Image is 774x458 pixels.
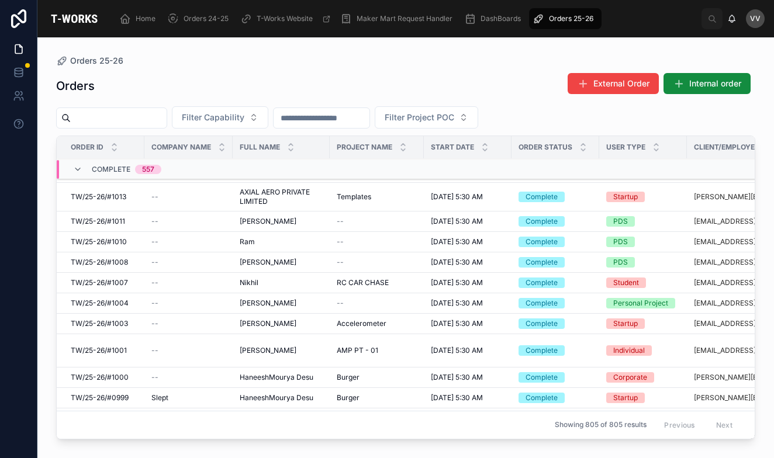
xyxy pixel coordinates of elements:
[519,318,592,329] a: Complete
[431,319,483,328] span: [DATE] 5:30 AM
[71,319,128,328] span: TW/25-26/#1003
[182,112,244,123] span: Filter Capability
[337,299,344,308] span: --
[431,393,505,403] a: [DATE] 5:30 AM
[240,237,323,247] a: Ram
[240,143,280,152] span: Full Name
[240,373,313,382] span: HaneeshMourya Desu
[337,393,417,403] a: Burger
[337,8,461,29] a: Maker Mart Request Handler
[337,192,417,202] a: Templates
[111,6,702,32] div: scrollable content
[526,318,558,329] div: Complete
[750,14,761,23] span: VV
[71,346,127,355] span: TW/25-26/#1001
[431,217,483,226] span: [DATE] 5:30 AM
[431,319,505,328] a: [DATE] 5:30 AM
[337,299,417,308] a: --
[71,373,129,382] span: TW/25-26/#1000
[606,143,645,152] span: User Type
[71,299,137,308] a: TW/25-26/#1004
[519,143,572,152] span: Order Status
[240,278,323,287] a: Nikhil
[337,143,392,152] span: Project Name
[151,143,211,152] span: Company Name
[71,258,128,267] span: TW/25-26/#1008
[606,277,680,288] a: Student
[240,217,296,226] span: [PERSON_NAME]
[606,192,680,202] a: Startup
[526,345,558,356] div: Complete
[151,258,226,267] a: --
[337,237,344,247] span: --
[568,73,659,94] button: External Order
[71,319,137,328] a: TW/25-26/#1003
[431,346,483,355] span: [DATE] 5:30 AM
[431,143,474,152] span: Start Date
[606,237,680,247] a: PDS
[526,192,558,202] div: Complete
[613,345,645,356] div: Individual
[240,299,323,308] a: [PERSON_NAME]
[613,257,628,268] div: PDS
[431,346,505,355] a: [DATE] 5:30 AM
[337,373,360,382] span: Burger
[357,14,452,23] span: Maker Mart Request Handler
[151,217,158,226] span: --
[431,393,483,403] span: [DATE] 5:30 AM
[385,112,454,123] span: Filter Project POC
[461,8,529,29] a: DashBoards
[151,373,158,382] span: --
[689,78,741,89] span: Internal order
[431,278,483,287] span: [DATE] 5:30 AM
[151,373,226,382] a: --
[613,393,638,403] div: Startup
[613,277,639,288] div: Student
[519,192,592,202] a: Complete
[240,258,323,267] a: [PERSON_NAME]
[606,216,680,227] a: PDS
[431,299,505,308] a: [DATE] 5:30 AM
[613,237,628,247] div: PDS
[519,393,592,403] a: Complete
[481,14,521,23] span: DashBoards
[606,318,680,329] a: Startup
[519,345,592,356] a: Complete
[240,278,258,287] span: Nikhil
[519,298,592,308] a: Complete
[337,278,417,287] a: RC CAR CHASE
[337,346,378,355] span: AMP PT - 01
[549,14,593,23] span: Orders 25-26
[71,393,137,403] a: TW/25-26/#0999
[431,278,505,287] a: [DATE] 5:30 AM
[613,298,668,308] div: Personal Project
[257,14,313,23] span: T-Works Website
[71,237,137,247] a: TW/25-26/#1010
[71,237,127,247] span: TW/25-26/#1010
[240,217,323,226] a: [PERSON_NAME]
[92,165,130,174] span: Complete
[47,9,102,28] img: App logo
[240,258,296,267] span: [PERSON_NAME]
[184,14,229,23] span: Orders 24-25
[151,393,168,403] span: Slept
[337,192,371,202] span: Templates
[240,346,323,355] a: [PERSON_NAME]
[240,237,255,247] span: Ram
[526,393,558,403] div: Complete
[56,78,95,94] h1: Orders
[151,319,226,328] a: --
[71,299,129,308] span: TW/25-26/#1004
[240,299,296,308] span: [PERSON_NAME]
[526,216,558,227] div: Complete
[71,373,137,382] a: TW/25-26/#1000
[151,319,158,328] span: --
[151,299,158,308] span: --
[71,258,137,267] a: TW/25-26/#1008
[613,318,638,329] div: Startup
[71,346,137,355] a: TW/25-26/#1001
[664,73,751,94] button: Internal order
[431,237,483,247] span: [DATE] 5:30 AM
[606,393,680,403] a: Startup
[526,257,558,268] div: Complete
